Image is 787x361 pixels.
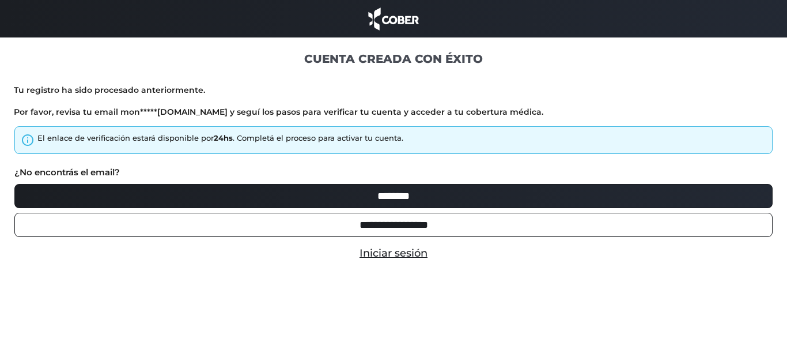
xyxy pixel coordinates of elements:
[214,133,233,142] strong: 24hs
[14,166,120,179] label: ¿No encontrás el email?
[360,247,427,260] a: Iniciar sesión
[14,85,773,118] p: Tu registro ha sido procesado anteriormente. Por favor, revisa tu email mon*****[DOMAIN_NAME] y s...
[14,51,773,66] h1: CUENTA CREADA CON ÉXITO
[37,133,403,144] div: El enlace de verificación estará disponible por . Completá el proceso para activar tu cuenta.
[365,6,422,32] img: cober_marca.png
